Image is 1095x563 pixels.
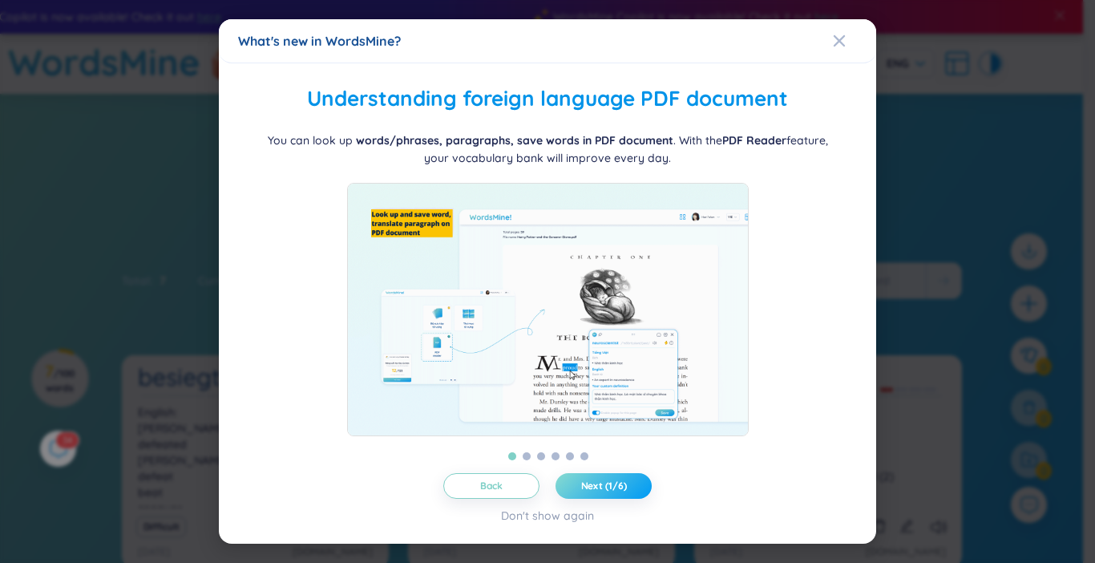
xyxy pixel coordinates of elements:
[480,480,503,492] span: Back
[356,133,673,148] b: words/phrases, paragraphs, save words in PDF document
[508,452,516,460] button: 1
[581,480,627,492] span: Next (1/6)
[566,452,574,460] button: 5
[523,452,531,460] button: 2
[268,133,828,165] span: You can look up . With the feature, your vocabulary bank will improve every day.
[833,19,876,63] button: Close
[238,32,857,50] div: What's new in WordsMine?
[556,473,652,499] button: Next (1/6)
[722,133,786,148] b: PDF Reader
[443,473,539,499] button: Back
[537,452,545,460] button: 3
[552,452,560,460] button: 4
[238,83,857,115] h2: Understanding foreign language PDF document
[501,507,594,525] div: Don't show again
[580,452,588,460] button: 6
